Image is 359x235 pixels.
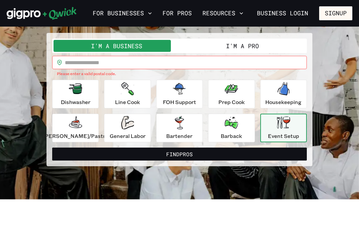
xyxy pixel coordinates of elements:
[54,40,179,52] button: I'm a Business
[221,132,242,140] p: Barback
[115,98,140,106] p: Line Cook
[200,8,246,19] button: Resources
[208,80,255,108] button: Prep Cook
[179,40,305,52] button: I'm a Pro
[160,8,194,19] a: For Pros
[268,132,299,140] p: Event Setup
[319,6,352,20] button: Signup
[52,80,99,108] button: Dishwasher
[166,132,192,140] p: Bartender
[260,114,307,142] button: Event Setup
[61,98,90,106] p: Dishwasher
[208,114,255,142] button: Barback
[52,148,307,161] button: FindPros
[110,132,146,140] p: General Labor
[43,132,108,140] p: [PERSON_NAME]/Pastry
[156,114,203,142] button: Bartender
[251,6,314,20] a: Business Login
[90,8,155,19] button: For Businesses
[218,98,245,106] p: Prep Cook
[260,80,307,108] button: Housekeeping
[104,80,151,108] button: Line Cook
[104,114,151,142] button: General Labor
[57,70,302,77] p: Please enter a valid postal code.
[265,98,301,106] p: Housekeeping
[163,98,196,106] p: FOH Support
[52,114,99,142] button: [PERSON_NAME]/Pastry
[156,80,203,108] button: FOH Support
